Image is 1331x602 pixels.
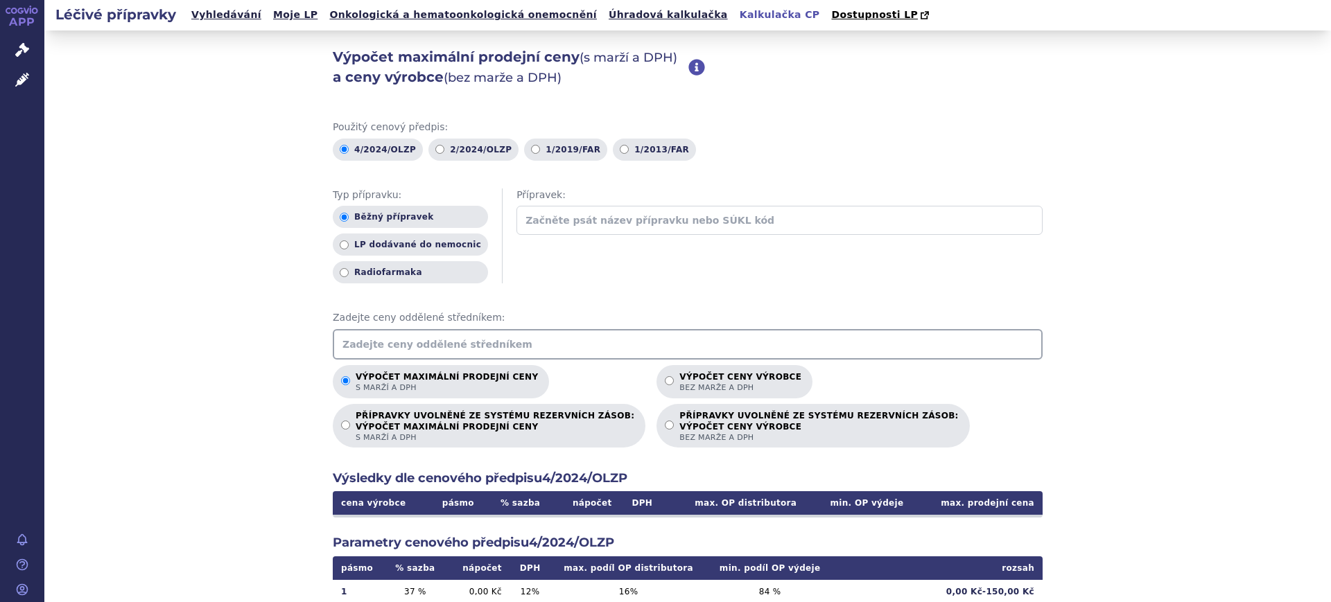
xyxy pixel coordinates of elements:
th: rozsah [833,556,1043,580]
input: 1/2013/FAR [620,145,629,154]
span: (s marží a DPH) [580,50,677,65]
input: Začněte psát název přípravku nebo SÚKL kód [516,206,1043,235]
th: max. prodejní cena [912,491,1043,515]
a: Dostupnosti LP [827,6,936,25]
span: bez marže a DPH [679,432,958,443]
a: Vyhledávání [187,6,266,24]
span: Přípravek: [516,188,1043,202]
th: pásmo [429,491,487,515]
a: Úhradová kalkulačka [604,6,732,24]
span: Použitý cenový předpis: [333,121,1043,134]
label: 1/2013/FAR [613,139,696,161]
p: PŘÍPRAVKY UVOLNĚNÉ ZE SYSTÉMU REZERVNÍCH ZÁSOB: [356,411,634,443]
span: s marží a DPH [356,432,634,443]
input: PŘÍPRAVKY UVOLNĚNÉ ZE SYSTÉMU REZERVNÍCH ZÁSOB:VÝPOČET CENY VÝROBCEbez marže a DPH [665,420,674,430]
input: 2/2024/OLZP [435,145,444,154]
th: DPH [510,556,550,580]
label: 2/2024/OLZP [428,139,519,161]
label: LP dodávané do nemocnic [333,233,488,256]
label: 4/2024/OLZP [333,139,423,161]
input: Výpočet ceny výrobcebez marže a DPH [665,376,674,385]
p: Výpočet maximální prodejní ceny [356,372,538,393]
span: s marží a DPH [356,382,538,393]
a: Onkologická a hematoonkologická onemocnění [325,6,601,24]
span: (bez marže a DPH) [444,70,562,85]
span: Typ přípravku: [333,188,488,202]
span: bez marže a DPH [679,382,801,393]
th: min. podíl OP výdeje [707,556,833,580]
th: % sazba [385,556,445,580]
span: Dostupnosti LP [831,9,918,20]
strong: VÝPOČET MAXIMÁLNÍ PRODEJNÍ CENY [356,421,634,432]
th: max. podíl OP distributora [550,556,706,580]
th: % sazba [487,491,553,515]
input: Výpočet maximální prodejní cenys marží a DPH [341,376,350,385]
strong: VÝPOČET CENY VÝROBCE [679,421,958,432]
input: 1/2019/FAR [531,145,540,154]
th: max. OP distributora [664,491,805,515]
h2: Léčivé přípravky [44,5,187,24]
label: 1/2019/FAR [524,139,607,161]
th: pásmo [333,556,385,580]
span: Zadejte ceny oddělené středníkem: [333,311,1043,325]
th: min. OP výdeje [805,491,912,515]
th: DPH [620,491,665,515]
label: Běžný přípravek [333,206,488,228]
a: Kalkulačka CP [736,6,824,24]
input: PŘÍPRAVKY UVOLNĚNÉ ZE SYSTÉMU REZERVNÍCH ZÁSOB:VÝPOČET MAXIMÁLNÍ PRODEJNÍ CENYs marží a DPH [341,420,350,430]
label: Radiofarmaka [333,261,488,283]
input: Radiofarmaka [340,268,349,277]
input: Zadejte ceny oddělené středníkem [333,329,1043,360]
input: Běžný přípravek [340,213,349,222]
h2: Parametry cenového předpisu 4/2024/OLZP [333,534,1043,551]
th: cena výrobce [333,491,429,515]
input: LP dodávané do nemocnic [340,240,349,249]
th: nápočet [554,491,620,515]
th: nápočet [445,556,510,580]
p: Výpočet ceny výrobce [679,372,801,393]
h2: Výpočet maximální prodejní ceny a ceny výrobce [333,47,688,87]
a: Moje LP [269,6,322,24]
input: 4/2024/OLZP [340,145,349,154]
h2: Výsledky dle cenového předpisu 4/2024/OLZP [333,470,1043,487]
p: PŘÍPRAVKY UVOLNĚNÉ ZE SYSTÉMU REZERVNÍCH ZÁSOB: [679,411,958,443]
